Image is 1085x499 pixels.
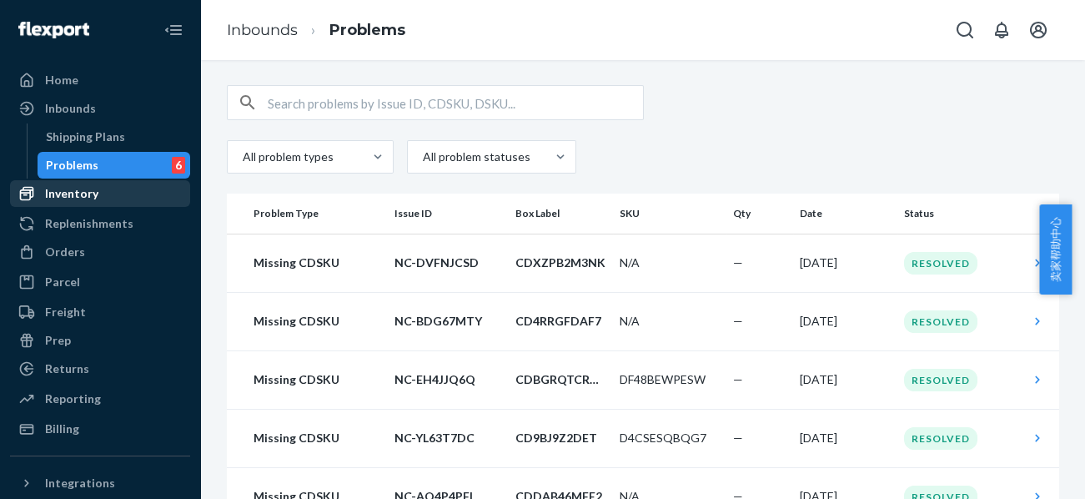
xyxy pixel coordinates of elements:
button: Open notifications [985,13,1018,47]
a: Shipping Plans [38,123,191,150]
a: Orders [10,239,190,265]
div: Integrations [45,475,115,491]
div: Resolved [904,369,977,391]
p: Missing CDSKU [254,255,381,271]
div: Replenishments [45,215,133,232]
span: — [733,372,743,386]
p: NC-DVFNJCSD [394,255,502,271]
button: Integrations [10,470,190,496]
input: All problem statuses [421,149,423,165]
td: [DATE] [793,292,897,350]
td: N/A [613,234,726,292]
a: Problems [329,21,405,39]
p: NC-BDG67MTY [394,313,502,330]
td: DF48BEWPESW [613,350,726,409]
a: Inbounds [10,95,190,122]
a: Replenishments [10,210,190,237]
a: Billing [10,416,190,442]
div: 6 [172,157,185,174]
th: Date [793,194,897,234]
a: Inbounds [227,21,298,39]
a: Home [10,67,190,93]
a: Parcel [10,269,190,295]
p: NC-EH4JJQ6Q [394,371,502,388]
div: Resolved [904,252,977,275]
div: Resolved [904,427,977,450]
p: NC-YL63T7DC [394,430,502,446]
span: — [733,255,743,270]
div: Billing [45,421,79,437]
div: Home [45,72,78,88]
ol: breadcrumbs [213,6,419,55]
a: Reporting [10,386,190,412]
p: CDXZPB2M3NK [515,255,606,271]
span: — [733,431,743,445]
div: Inbounds [45,100,96,117]
td: [DATE] [793,409,897,467]
a: Returns [10,355,190,382]
img: Flexport logo [18,22,89,38]
div: Inventory [45,185,98,202]
button: 卖家帮助中心 [1039,204,1072,295]
p: CD4RRGFDAF7 [515,313,606,330]
button: Close Navigation [157,13,190,47]
div: Resolved [904,310,977,333]
div: Freight [45,304,86,320]
td: N/A [613,292,726,350]
a: Problems6 [38,152,191,179]
p: Missing CDSKU [254,430,381,446]
div: Reporting [45,391,101,407]
span: — [733,314,743,328]
p: Missing CDSKU [254,313,381,330]
th: Status [897,194,1022,234]
div: Orders [45,244,85,260]
td: [DATE] [793,350,897,409]
div: Shipping Plans [46,129,125,145]
td: D4CSESQBQG7 [613,409,726,467]
div: Prep [45,332,71,349]
th: Box Label [509,194,613,234]
th: SKU [613,194,726,234]
th: Problem Type [227,194,388,234]
button: Open account menu [1022,13,1055,47]
a: Inventory [10,180,190,207]
button: Open Search Box [948,13,982,47]
div: Returns [45,360,89,377]
input: All problem types [241,149,243,165]
td: [DATE] [793,234,897,292]
div: Problems [46,157,98,174]
p: CDBGRQTCRNA [515,371,606,388]
p: CD9BJ9Z2DET [515,430,606,446]
div: Parcel [45,274,80,290]
th: Issue ID [388,194,509,234]
input: Search problems by Issue ID, CDSKU, DSKU... [268,86,643,119]
p: Missing CDSKU [254,371,381,388]
a: Prep [10,327,190,354]
th: Qty [726,194,793,234]
a: Freight [10,299,190,325]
